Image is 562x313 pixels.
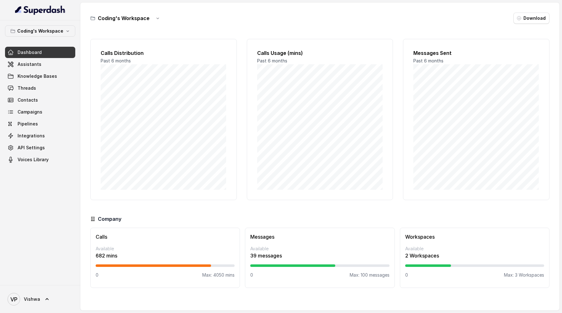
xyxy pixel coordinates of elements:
[18,97,38,103] span: Contacts
[5,142,75,153] a: API Settings
[98,215,121,223] h3: Company
[18,145,45,151] span: API Settings
[405,246,544,252] p: Available
[413,58,443,63] span: Past 6 months
[18,156,49,163] span: Voices Library
[5,290,75,308] a: Vishwa
[96,272,98,278] p: 0
[350,272,390,278] p: Max: 100 messages
[250,233,389,241] h3: Messages
[96,233,235,241] h3: Calls
[18,61,41,67] span: Assistants
[5,71,75,82] a: Knowledge Bases
[96,246,235,252] p: Available
[17,27,63,35] p: Coding's Workspace
[5,47,75,58] a: Dashboard
[504,272,544,278] p: Max: 3 Workspaces
[5,59,75,70] a: Assistants
[18,121,38,127] span: Pipelines
[257,49,383,57] h2: Calls Usage (mins)
[257,58,287,63] span: Past 6 months
[18,133,45,139] span: Integrations
[18,85,36,91] span: Threads
[202,272,235,278] p: Max: 4050 mins
[413,49,539,57] h2: Messages Sent
[5,94,75,106] a: Contacts
[405,272,408,278] p: 0
[18,109,42,115] span: Campaigns
[250,272,253,278] p: 0
[98,14,150,22] h3: Coding's Workspace
[101,58,131,63] span: Past 6 months
[250,246,389,252] p: Available
[101,49,226,57] h2: Calls Distribution
[10,296,18,303] text: VP
[5,130,75,141] a: Integrations
[18,73,57,79] span: Knowledge Bases
[5,25,75,37] button: Coding's Workspace
[250,252,389,259] p: 39 messages
[15,5,66,15] img: light.svg
[5,154,75,165] a: Voices Library
[5,82,75,94] a: Threads
[405,233,544,241] h3: Workspaces
[24,296,40,302] span: Vishwa
[5,106,75,118] a: Campaigns
[405,252,544,259] p: 2 Workspaces
[18,49,42,56] span: Dashboard
[513,13,549,24] button: Download
[96,252,235,259] p: 682 mins
[5,118,75,130] a: Pipelines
